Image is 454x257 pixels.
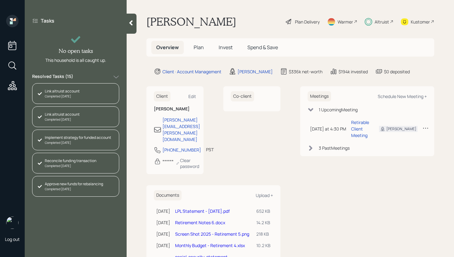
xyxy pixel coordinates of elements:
[45,88,80,94] div: Link altruist account
[156,44,179,51] span: Overview
[338,19,353,25] div: Warmer
[156,219,170,226] div: [DATE]
[319,106,358,113] div: 1 Upcoming Meeting
[319,145,350,151] div: 3 Past Meeting s
[45,164,96,168] div: Completed [DATE]
[175,208,230,214] a: LPL Statement - [DATE].pdf
[162,117,200,143] div: [PERSON_NAME][EMAIL_ADDRESS][PERSON_NAME][DOMAIN_NAME]
[5,236,20,242] div: Log out
[162,68,221,75] div: Client · Account Management
[206,146,214,153] div: PST
[338,68,368,75] div: $194k invested
[256,208,271,214] div: 652 KB
[156,242,170,249] div: [DATE]
[156,208,170,214] div: [DATE]
[256,192,273,198] div: Upload +
[194,44,204,51] span: Plan
[256,231,271,237] div: 218 KB
[384,68,410,75] div: $0 deposited
[154,106,196,112] h6: [PERSON_NAME]
[231,91,254,101] h6: Co-client
[45,112,80,117] div: Link altruist account
[295,19,320,25] div: Plan Delivery
[238,68,273,75] div: [PERSON_NAME]
[45,94,80,99] div: Completed [DATE]
[154,91,170,101] h6: Client
[45,140,111,145] div: Completed [DATE]
[45,57,106,63] div: This household is all caught up.
[175,231,249,237] a: Screen Shot 2025 - Retirement 5.png
[6,216,19,229] img: retirable_logo.png
[162,147,201,153] div: [PHONE_NUMBER]
[308,91,331,101] h6: Meetings
[45,117,80,122] div: Completed [DATE]
[59,48,93,54] h4: No open tasks
[41,17,54,24] label: Tasks
[45,187,103,191] div: Completed [DATE]
[175,242,245,248] a: Monthly Budget - Retirement 4.xlsx
[247,44,278,51] span: Spend & Save
[378,93,427,99] div: Schedule New Meeting +
[256,219,271,226] div: 14.2 KB
[45,135,111,140] div: Implement strategy for funded account
[310,126,346,132] div: [DATE] at 4:30 PM
[45,181,103,187] div: Approve new funds for rebalancing
[289,68,322,75] div: $336k net-worth
[45,158,96,164] div: Reconcile funding transaction
[375,19,389,25] div: Altruist
[351,119,369,139] div: Retirable Client Meeting
[219,44,233,51] span: Invest
[154,190,182,200] h6: Documents
[386,126,416,132] div: [PERSON_NAME]
[175,220,225,225] a: Retirement Notes 6.docx
[146,15,236,28] h1: [PERSON_NAME]
[176,157,201,169] div: Clear password
[256,242,271,249] div: 10.2 KB
[156,231,170,237] div: [DATE]
[188,93,196,99] div: Edit
[411,19,430,25] div: Kustomer
[32,73,73,81] label: Resolved Tasks ( 15 )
